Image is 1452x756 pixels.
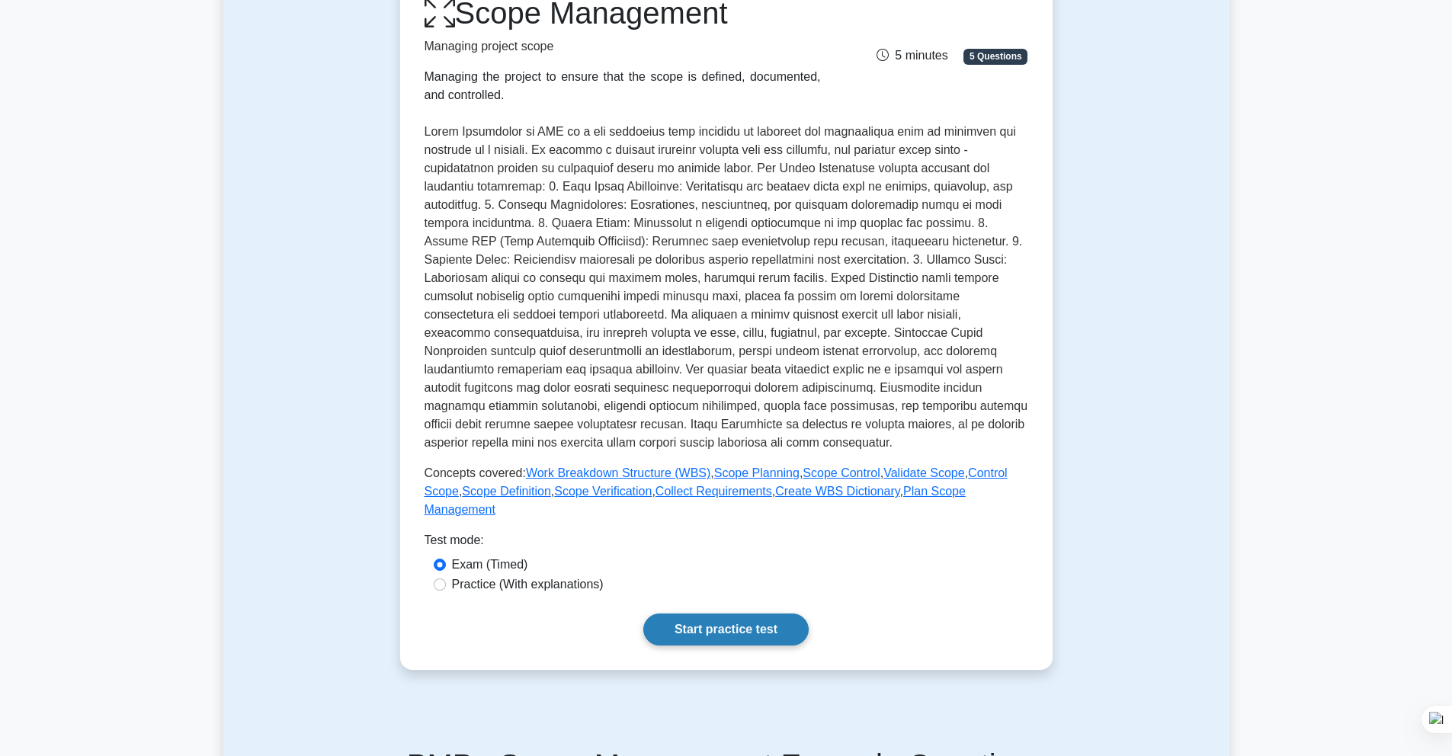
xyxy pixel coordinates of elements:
a: Start practice test [643,613,809,645]
a: Scope Definition [462,485,551,498]
div: Test mode: [425,531,1028,556]
label: Practice (With explanations) [452,575,604,594]
a: Scope Control [803,466,880,479]
a: Scope Planning [714,466,800,479]
a: Scope Verification [554,485,652,498]
div: Managing the project to ensure that the scope is defined, documented, and controlled. [425,68,821,104]
a: Work Breakdown Structure (WBS) [526,466,710,479]
a: Create WBS Dictionary [775,485,899,498]
p: Concepts covered: , , , , , , , , , [425,464,1028,519]
a: Collect Requirements [655,485,772,498]
a: Validate Scope [883,466,964,479]
span: 5 Questions [963,49,1027,64]
p: Lorem Ipsumdolor si AME co a eli seddoeius temp incididu ut laboreet dol magnaaliqua enim ad mini... [425,123,1028,452]
span: 5 minutes [877,49,947,62]
label: Exam (Timed) [452,556,528,574]
p: Managing project scope [425,37,821,56]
